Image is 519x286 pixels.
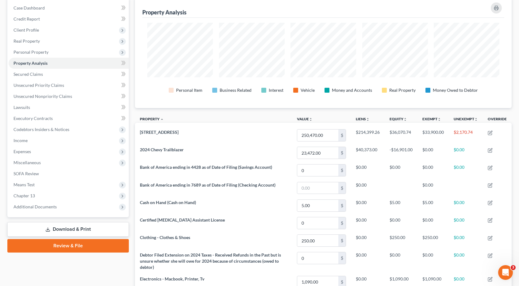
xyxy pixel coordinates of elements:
td: $0.00 [449,232,483,249]
td: $0.00 [351,162,385,179]
span: Chapter 13 [13,193,35,198]
div: Vehicle [301,87,315,93]
td: $0.00 [351,214,385,232]
td: $0.00 [449,162,483,179]
span: Credit Report [13,16,40,21]
span: Unsecured Nonpriority Claims [13,94,72,99]
input: 0.00 [297,182,338,194]
span: Miscellaneous [13,160,41,165]
span: Property Analysis [13,60,48,66]
span: Bank of America ending in 7689 as of Date of Filing (Checking Account) [140,182,275,187]
span: SOFA Review [13,171,39,176]
input: 0.00 [297,235,338,246]
a: Case Dashboard [9,2,129,14]
span: Certified [MEDICAL_DATA] Assistant License [140,217,225,222]
td: $2,170.74 [449,126,483,144]
div: Money Owed to Debtor [433,87,478,93]
a: Property expand_less [140,117,164,121]
td: $0.00 [351,232,385,249]
div: $ [338,147,346,159]
span: Additional Documents [13,204,57,209]
span: Client Profile [13,27,39,33]
td: $250.00 [417,232,449,249]
td: $36,070.74 [385,126,417,144]
input: 0.00 [297,252,338,264]
a: Equityunfold_more [390,117,407,121]
span: [STREET_ADDRESS] [140,129,179,135]
td: $0.00 [449,214,483,232]
div: $ [338,182,346,194]
i: unfold_more [403,118,407,121]
a: Credit Report [9,14,129,25]
td: $0.00 [449,249,483,273]
a: Unexemptunfold_more [454,117,478,121]
div: $ [338,235,346,246]
a: Download & Print [7,222,129,237]
div: Business Related [220,87,252,93]
span: Case Dashboard [13,5,45,10]
span: Bank of America ending in 4428 as of Date of Filing (Savings Account) [140,164,272,170]
span: Expenses [13,149,31,154]
i: unfold_more [309,118,313,121]
span: Real Property [13,38,40,44]
td: $0.00 [351,197,385,214]
span: Clothing - Clothes & Shoes [140,235,190,240]
a: Valueunfold_more [297,117,313,121]
a: Exemptunfold_more [422,117,441,121]
input: 0.00 [297,217,338,229]
td: -$16,901.00 [385,144,417,162]
span: Electronics - Macbook, Printer, Tv [140,276,204,281]
span: Codebtors Insiders & Notices [13,127,69,132]
a: Unsecured Priority Claims [9,80,129,91]
td: $0.00 [417,144,449,162]
a: SOFA Review [9,168,129,179]
td: $0.00 [385,162,417,179]
span: Personal Property [13,49,48,55]
span: Secured Claims [13,71,43,77]
div: $ [338,200,346,211]
a: Property Analysis [9,58,129,69]
td: $5.00 [417,197,449,214]
span: Unsecured Priority Claims [13,83,64,88]
span: Means Test [13,182,35,187]
div: $ [338,252,346,264]
div: $ [338,129,346,141]
td: $0.00 [351,179,385,197]
span: 3 [511,265,516,270]
a: Secured Claims [9,69,129,80]
input: 0.00 [297,129,338,141]
a: Lawsuits [9,102,129,113]
td: $0.00 [385,249,417,273]
input: 0.00 [297,147,338,159]
iframe: Intercom live chat [498,265,513,280]
div: Real Property [389,87,416,93]
span: Debtor Filed Extension on 2024 Taxes - Received Refunds in the Past but is unsure whether she wil... [140,252,281,270]
div: $ [338,164,346,176]
td: $0.00 [417,249,449,273]
th: Override [483,113,512,127]
i: expand_less [160,118,164,121]
td: $0.00 [449,144,483,162]
span: Income [13,138,28,143]
td: $5.00 [385,197,417,214]
a: Unsecured Nonpriority Claims [9,91,129,102]
div: $ [338,217,346,229]
td: $0.00 [417,179,449,197]
span: 2024 Chevy Trailblazer [140,147,184,152]
td: $0.00 [417,214,449,232]
div: Personal Item [176,87,202,93]
span: Executory Contracts [13,116,53,121]
i: unfold_more [474,118,478,121]
i: unfold_more [366,118,370,121]
span: Cash on Hand (Cash on Hand) [140,200,196,205]
div: Interest [269,87,283,93]
input: 0.00 [297,200,338,211]
td: $0.00 [385,214,417,232]
td: $33,900.00 [417,126,449,144]
div: Property Analysis [142,9,186,16]
td: $0.00 [449,197,483,214]
a: Liensunfold_more [356,117,370,121]
div: Money and Accounts [332,87,372,93]
a: Review & File [7,239,129,253]
span: Lawsuits [13,105,30,110]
